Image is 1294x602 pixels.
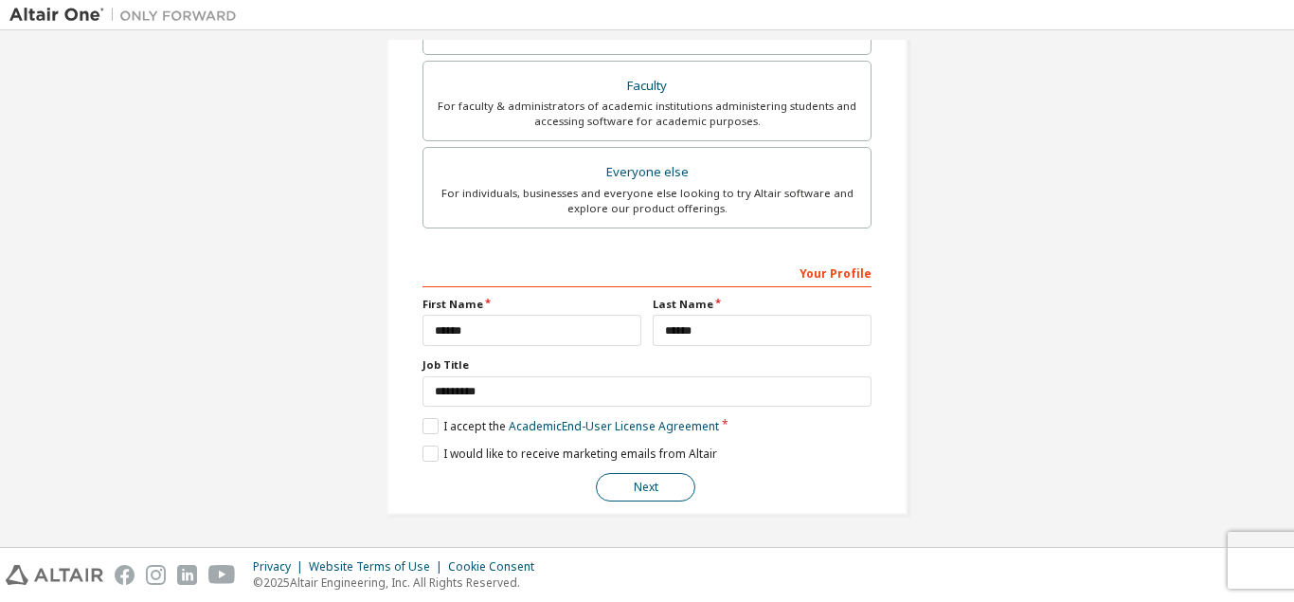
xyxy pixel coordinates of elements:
[422,446,717,462] label: I would like to receive marketing emails from Altair
[422,257,872,287] div: Your Profile
[9,6,246,25] img: Altair One
[177,565,197,585] img: linkedin.svg
[653,297,872,312] label: Last Name
[435,159,859,186] div: Everyone else
[253,575,546,591] p: © 2025 Altair Engineering, Inc. All Rights Reserved.
[435,186,859,216] div: For individuals, businesses and everyone else looking to try Altair software and explore our prod...
[6,565,103,585] img: altair_logo.svg
[448,559,546,575] div: Cookie Consent
[422,418,719,434] label: I accept the
[253,559,309,575] div: Privacy
[435,73,859,100] div: Faculty
[422,357,872,373] label: Job Title
[309,559,448,575] div: Website Terms of Use
[422,297,641,312] label: First Name
[596,473,695,502] button: Next
[115,565,135,585] img: facebook.svg
[435,99,859,129] div: For faculty & administrators of academic institutions administering students and accessing softwa...
[509,418,719,434] a: Academic End-User License Agreement
[208,565,236,585] img: youtube.svg
[146,565,166,585] img: instagram.svg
